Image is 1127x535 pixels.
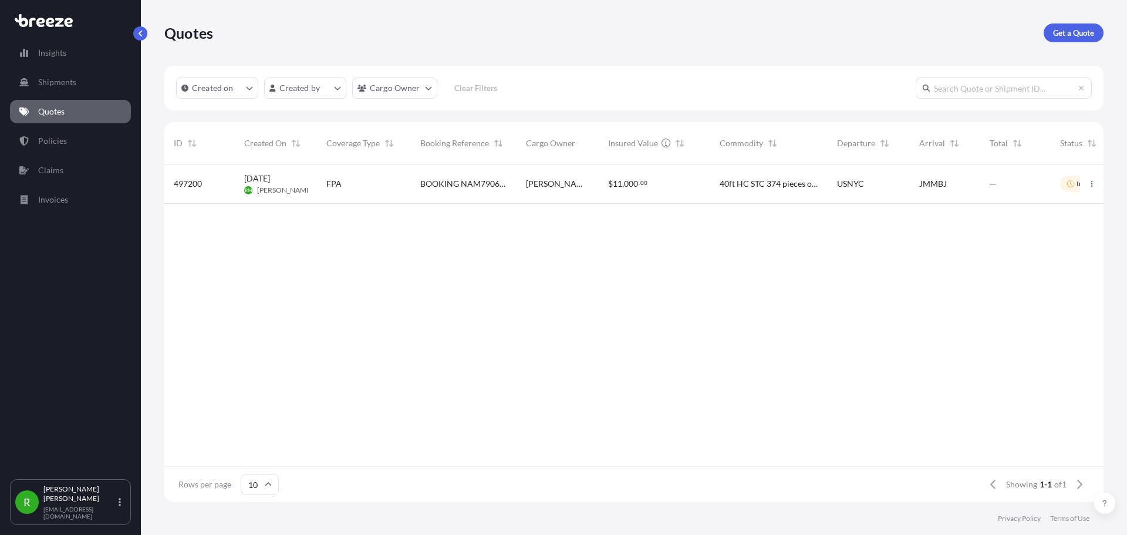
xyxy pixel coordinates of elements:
p: Clear Filters [454,82,497,94]
button: Clear Filters [443,79,509,97]
a: Get a Quote [1044,23,1104,42]
span: Insured Value [608,137,658,149]
span: Booking Reference [420,137,489,149]
p: Claims [38,164,63,176]
span: RM [245,184,252,196]
span: 000 [624,180,638,188]
input: Search Quote or Shipment ID... [916,78,1092,99]
span: Total [990,137,1008,149]
a: Invoices [10,188,131,211]
span: — [990,178,997,190]
span: Cargo Owner [526,137,575,149]
p: [EMAIL_ADDRESS][DOMAIN_NAME] [43,506,116,520]
button: Sort [765,136,780,150]
span: of 1 [1054,479,1067,490]
span: 00 [640,181,647,185]
a: Shipments [10,70,131,94]
span: Showing [1006,479,1037,490]
a: Insights [10,41,131,65]
p: Insights [38,47,66,59]
span: [PERSON_NAME] [257,186,313,195]
a: Policies [10,129,131,153]
span: [DATE] [244,173,270,184]
p: Policies [38,135,67,147]
span: [PERSON_NAME] [526,178,589,190]
span: Commodity [720,137,763,149]
span: . [639,181,640,185]
p: Quotes [38,106,65,117]
span: Status [1060,137,1082,149]
p: Get a Quote [1053,27,1094,39]
span: USNYC [837,178,864,190]
span: 11 [613,180,622,188]
span: $ [608,180,613,188]
span: 497200 [174,178,202,190]
a: Terms of Use [1050,514,1089,523]
p: Created on [192,82,234,94]
span: , [622,180,624,188]
span: Arrival [919,137,945,149]
span: 40ft HC STC 374 pieces of Household goods & personal effects [720,178,818,190]
span: Rows per page [178,479,231,490]
button: createdBy Filter options [264,78,346,99]
p: Cargo Owner [370,82,420,94]
span: R [23,496,31,508]
button: Sort [673,136,687,150]
span: BOOKING NAM7906129 / CONTAINER NO CMAU9344296 [420,178,507,190]
span: FPA [326,178,342,190]
p: Invoices [38,194,68,206]
p: In Review [1077,179,1107,189]
button: Sort [878,136,892,150]
a: Privacy Policy [998,514,1041,523]
a: Claims [10,159,131,182]
p: Quotes [164,23,213,42]
span: ID [174,137,183,149]
a: Quotes [10,100,131,123]
button: Sort [491,136,505,150]
span: 1-1 [1040,479,1052,490]
button: cargoOwner Filter options [352,78,437,99]
button: Sort [1010,136,1024,150]
span: Created On [244,137,286,149]
p: [PERSON_NAME] [PERSON_NAME] [43,484,116,503]
button: Sort [1085,136,1099,150]
p: Created by [279,82,320,94]
button: Sort [947,136,961,150]
span: Departure [837,137,875,149]
button: Sort [382,136,396,150]
span: Coverage Type [326,137,380,149]
p: Shipments [38,76,76,88]
button: Sort [185,136,199,150]
button: Sort [289,136,303,150]
span: JMMBJ [919,178,947,190]
button: createdOn Filter options [176,78,258,99]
